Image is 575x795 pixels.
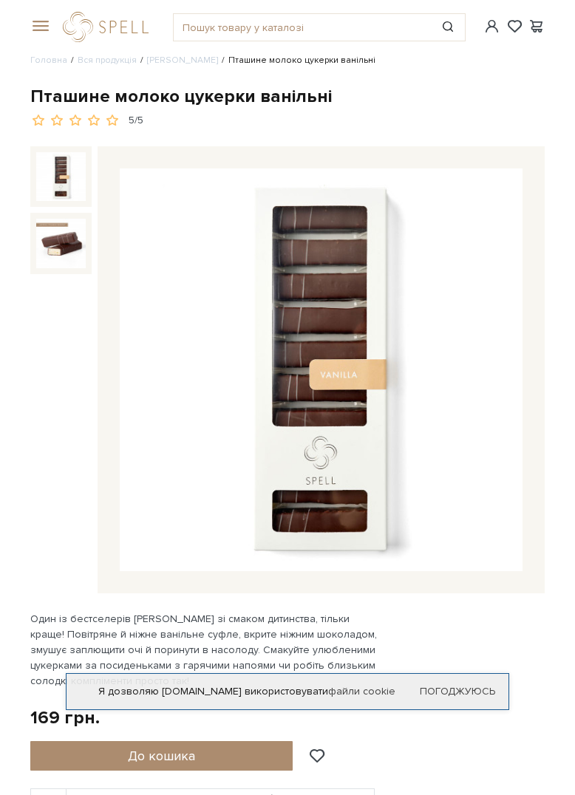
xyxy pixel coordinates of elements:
[63,12,155,42] a: logo
[30,85,545,108] div: Пташине молоко цукерки ванільні
[120,168,523,571] img: Пташине молоко цукерки ванільні
[420,685,495,698] a: Погоджуюсь
[36,152,86,202] img: Пташине молоко цукерки ванільні
[30,706,100,729] div: 169 грн.
[328,685,395,697] a: файли cookie
[78,55,137,66] a: Вся продукція
[67,685,508,698] div: Я дозволяю [DOMAIN_NAME] використовувати
[30,55,67,66] a: Головна
[30,611,377,689] p: Один із бестселерів [PERSON_NAME] зі смаком дитинства, тільки краще! Повітряне й ніжне ванільне с...
[36,219,86,268] img: Пташине молоко цукерки ванільні
[147,55,218,66] a: [PERSON_NAME]
[128,748,195,764] span: До кошика
[30,741,293,771] button: До кошика
[431,14,465,41] button: Пошук товару у каталозі
[129,114,143,128] div: 5/5
[174,14,431,41] input: Пошук товару у каталозі
[218,54,375,67] li: Пташине молоко цукерки ванільні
